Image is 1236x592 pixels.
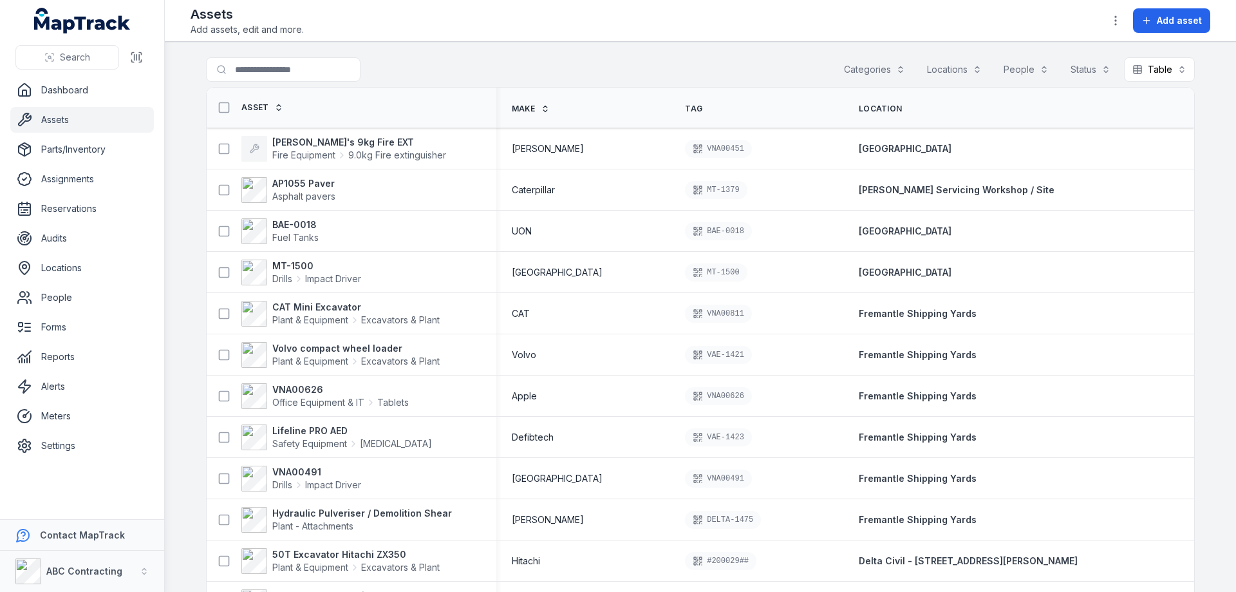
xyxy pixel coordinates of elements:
span: [PERSON_NAME] [512,142,584,155]
span: Plant & Equipment [272,561,348,574]
div: VNA00491 [685,470,752,488]
span: Apple [512,390,537,403]
span: 9.0kg Fire extinguisher [348,149,446,162]
span: [GEOGRAPHIC_DATA] [859,267,951,278]
a: Fremantle Shipping Yards [859,513,977,526]
span: Search [60,51,90,64]
div: BAE-0018 [685,222,752,240]
span: Excavators & Plant [361,355,440,368]
span: Impact Driver [305,272,361,285]
span: [MEDICAL_DATA] [360,437,432,450]
button: People [995,57,1057,82]
span: Volvo [512,349,536,361]
a: Asset [241,102,283,113]
strong: BAE-0018 [272,218,319,231]
a: Fremantle Shipping Yards [859,431,977,444]
button: Table [1124,57,1195,82]
strong: [PERSON_NAME]'s 9kg Fire EXT [272,136,446,149]
span: Fremantle Shipping Yards [859,473,977,484]
a: Forms [10,314,154,340]
span: Make [512,104,536,114]
a: [PERSON_NAME]'s 9kg Fire EXTFire Equipment9.0kg Fire extinguisher [241,136,446,162]
a: Fremantle Shipping Yards [859,472,977,485]
span: [GEOGRAPHIC_DATA] [512,266,603,279]
span: Fremantle Shipping Yards [859,432,977,443]
strong: 50T Excavator Hitachi ZX350 [272,548,440,561]
strong: AP1055 Paver [272,177,335,190]
span: Drills [272,272,292,285]
div: VNA00451 [685,140,752,158]
span: Tag [685,104,702,114]
button: Search [15,45,119,70]
a: Locations [10,255,154,281]
span: Delta Civil - [STREET_ADDRESS][PERSON_NAME] [859,555,1078,566]
span: CAT [512,307,530,320]
a: Fremantle Shipping Yards [859,307,977,320]
a: Lifeline PRO AEDSafety Equipment[MEDICAL_DATA] [241,425,432,450]
div: #200029## [685,552,756,570]
span: Plant - Attachments [272,520,353,531]
strong: CAT Mini Excavator [272,301,440,314]
div: VAE-1421 [685,346,752,364]
span: Plant & Equipment [272,355,348,368]
a: Make [512,104,550,114]
span: Safety Equipment [272,437,347,450]
div: VNA00811 [685,305,752,323]
a: VNA00626Office Equipment & ITTablets [241,383,409,409]
strong: MT-1500 [272,260,361,272]
span: Fire Equipment [272,149,335,162]
span: [PERSON_NAME] [512,513,584,526]
span: Asset [241,102,269,113]
strong: Contact MapTrack [40,530,125,540]
span: Excavators & Plant [361,314,440,327]
a: MT-1500DrillsImpact Driver [241,260,361,285]
a: BAE-0018Fuel Tanks [241,218,319,244]
strong: Hydraulic Pulveriser / Demolition Shear [272,507,452,520]
span: Fremantle Shipping Yards [859,308,977,319]
span: Add assets, edit and more. [191,23,304,36]
span: Tablets [377,396,409,409]
a: Assets [10,107,154,133]
a: Assignments [10,166,154,192]
span: Office Equipment & IT [272,396,364,409]
span: Fremantle Shipping Yards [859,349,977,360]
strong: VNA00491 [272,466,361,479]
span: Impact Driver [305,479,361,492]
strong: VNA00626 [272,383,409,396]
a: Alerts [10,374,154,399]
a: Hydraulic Pulveriser / Demolition ShearPlant - Attachments [241,507,452,533]
a: CAT Mini ExcavatorPlant & EquipmentExcavators & Plant [241,301,440,327]
div: VNA00626 [685,387,752,405]
span: Fremantle Shipping Yards [859,390,977,401]
a: Reservations [10,196,154,222]
a: Reports [10,344,154,370]
div: VAE-1423 [685,428,752,446]
a: Meters [10,403,154,429]
a: Settings [10,433,154,459]
span: Plant & Equipment [272,314,348,327]
a: [GEOGRAPHIC_DATA] [859,142,951,155]
a: Volvo compact wheel loaderPlant & EquipmentExcavators & Plant [241,342,440,368]
a: Fremantle Shipping Yards [859,349,977,361]
a: Parts/Inventory [10,137,154,162]
span: [PERSON_NAME] Servicing Workshop / Site [859,184,1054,195]
h2: Assets [191,5,304,23]
strong: ABC Contracting [46,566,122,577]
span: Drills [272,479,292,492]
span: Fremantle Shipping Yards [859,514,977,525]
a: Fremantle Shipping Yards [859,390,977,403]
span: Add asset [1157,14,1202,27]
a: Delta Civil - [STREET_ADDRESS][PERSON_NAME] [859,555,1078,568]
strong: Lifeline PRO AED [272,425,432,437]
div: MT-1500 [685,263,747,282]
span: Caterpillar [512,184,555,196]
a: [PERSON_NAME] Servicing Workshop / Site [859,184,1054,196]
span: Hitachi [512,555,540,568]
span: UON [512,225,532,238]
strong: Volvo compact wheel loader [272,342,440,355]
a: People [10,285,154,310]
a: [GEOGRAPHIC_DATA] [859,266,951,279]
div: DELTA-1475 [685,511,761,529]
span: [GEOGRAPHIC_DATA] [859,225,951,236]
a: AP1055 PaverAsphalt pavers [241,177,335,203]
